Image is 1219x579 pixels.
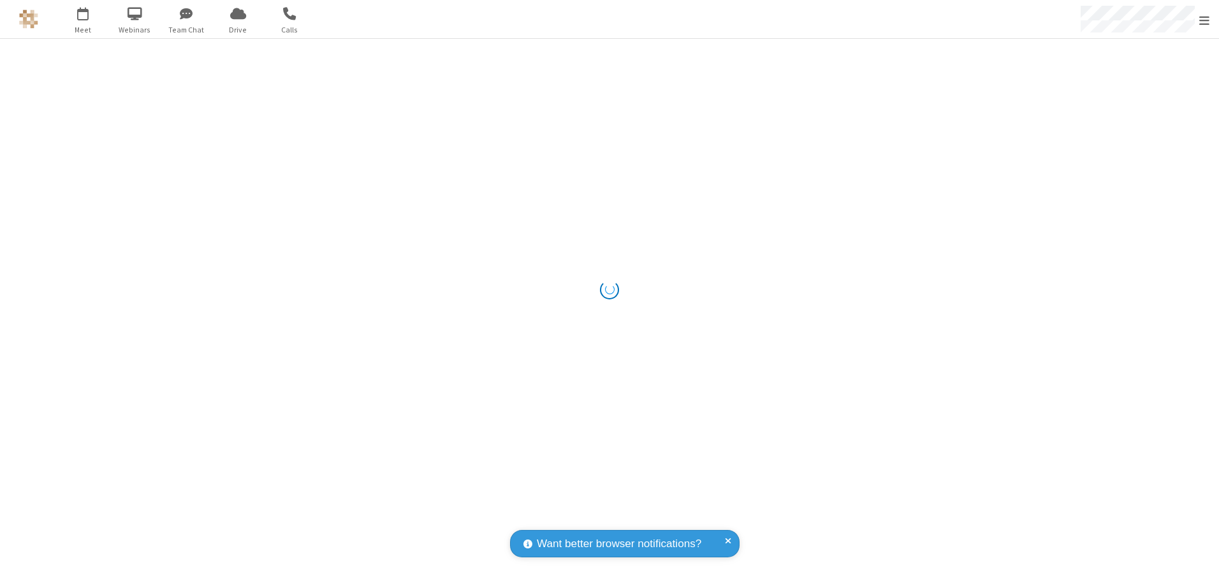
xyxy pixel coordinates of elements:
[163,24,210,36] span: Team Chat
[19,10,38,29] img: QA Selenium DO NOT DELETE OR CHANGE
[111,24,159,36] span: Webinars
[59,24,107,36] span: Meet
[266,24,314,36] span: Calls
[214,24,262,36] span: Drive
[537,536,701,552] span: Want better browser notifications?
